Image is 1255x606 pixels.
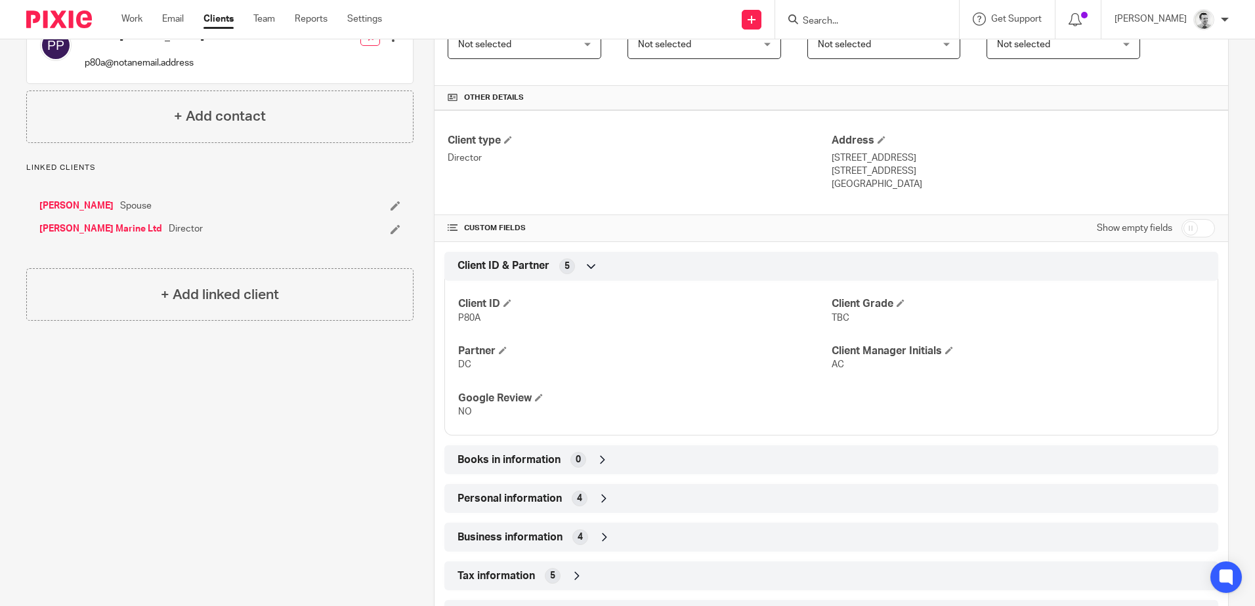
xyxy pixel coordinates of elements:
[991,14,1042,24] span: Get Support
[39,222,162,235] a: [PERSON_NAME] Marine Ltd
[638,40,691,49] span: Not selected
[1115,12,1187,26] p: [PERSON_NAME]
[39,199,114,212] a: [PERSON_NAME]
[997,40,1050,49] span: Not selected
[832,134,1215,148] h4: Address
[458,407,472,416] span: NO
[458,344,831,358] h4: Partner
[295,12,328,26] a: Reports
[578,531,583,544] span: 4
[801,16,920,28] input: Search
[457,453,561,467] span: Books in information
[457,492,562,506] span: Personal information
[121,12,142,26] a: Work
[832,151,1215,165] p: [STREET_ADDRESS]
[832,165,1215,178] p: [STREET_ADDRESS]
[832,178,1215,191] p: [GEOGRAPHIC_DATA]
[1097,222,1172,235] label: Show empty fields
[576,453,581,466] span: 0
[457,259,549,273] span: Client ID & Partner
[26,10,92,28] img: Pixie
[464,92,524,103] span: Other details
[448,134,831,148] h4: Client type
[174,106,266,127] h4: + Add contact
[347,12,382,26] a: Settings
[458,40,511,49] span: Not selected
[448,151,831,165] p: Director
[1193,9,1214,30] img: Andy_2025.jpg
[85,56,204,70] p: p80a@notanemail.address
[832,360,844,369] span: AC
[457,569,535,583] span: Tax information
[832,344,1204,358] h4: Client Manager Initials
[120,199,152,212] span: Spouse
[550,569,555,582] span: 5
[253,12,275,26] a: Team
[564,260,570,273] span: 5
[832,297,1204,311] h4: Client Grade
[26,163,414,173] p: Linked clients
[457,531,563,544] span: Business information
[458,313,480,323] span: P80A
[458,392,831,405] h4: Google Review
[162,12,184,26] a: Email
[169,222,203,235] span: Director
[577,492,582,505] span: 4
[458,360,471,369] span: DC
[458,297,831,311] h4: Client ID
[40,30,72,61] img: svg%3E
[832,313,849,323] span: TBC
[448,223,831,233] h4: CUSTOM FIELDS
[818,40,871,49] span: Not selected
[161,285,279,305] h4: + Add linked client
[203,12,234,26] a: Clients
